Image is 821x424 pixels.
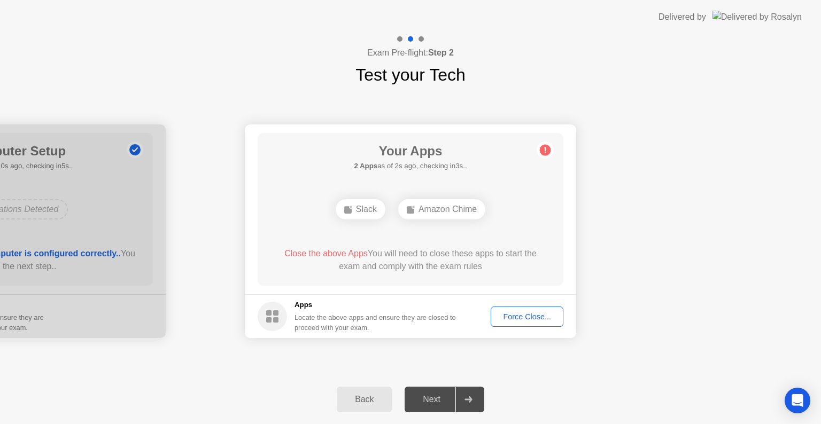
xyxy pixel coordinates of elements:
span: Close the above Apps [284,249,368,258]
div: Delivered by [659,11,706,23]
div: Open Intercom Messenger [785,388,810,413]
h4: Exam Pre-flight: [367,46,454,59]
h5: as of 2s ago, checking in3s.. [354,161,467,171]
button: Back [337,387,392,412]
button: Force Close... [491,307,563,327]
img: Delivered by Rosalyn [712,11,802,23]
div: Next [408,395,455,404]
div: You will need to close these apps to start the exam and comply with the exam rules [273,247,548,273]
h5: Apps [295,300,456,310]
b: Step 2 [428,48,454,57]
div: Amazon Chime [398,199,485,219]
b: 2 Apps [354,162,377,170]
div: Force Close... [494,312,560,321]
h1: Your Apps [354,142,467,161]
h1: Test your Tech [355,62,466,88]
div: Slack [336,199,385,219]
button: Next [405,387,484,412]
div: Locate the above apps and ensure they are closed to proceed with your exam. [295,312,456,333]
div: Back [340,395,389,404]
